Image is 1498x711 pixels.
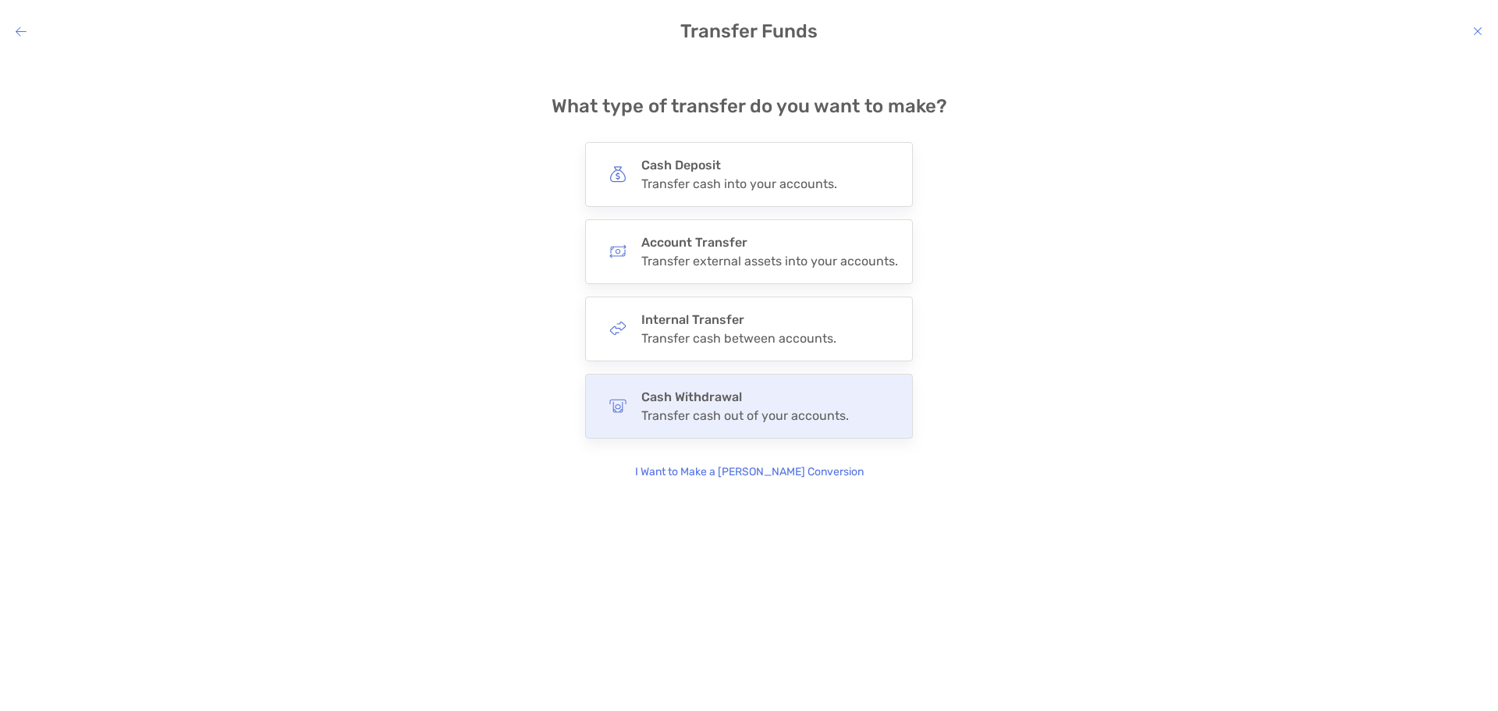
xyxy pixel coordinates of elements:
[635,464,864,481] p: I Want to Make a [PERSON_NAME] Conversion
[641,235,898,250] h4: Account Transfer
[609,397,627,414] img: button icon
[641,312,836,327] h4: Internal Transfer
[641,408,849,423] div: Transfer cash out of your accounts.
[641,389,849,404] h4: Cash Withdrawal
[641,158,837,172] h4: Cash Deposit
[609,320,627,337] img: button icon
[552,95,947,117] h4: What type of transfer do you want to make?
[641,331,836,346] div: Transfer cash between accounts.
[609,243,627,260] img: button icon
[609,165,627,183] img: button icon
[641,254,898,268] div: Transfer external assets into your accounts.
[641,176,837,191] div: Transfer cash into your accounts.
